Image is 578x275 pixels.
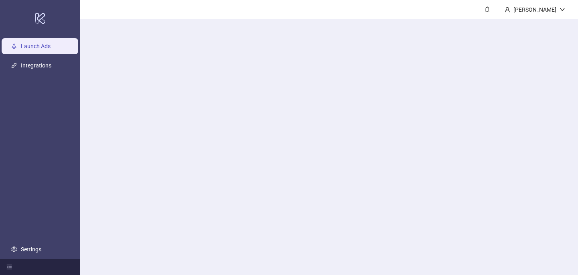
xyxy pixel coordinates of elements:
span: down [560,7,565,12]
span: user [505,7,510,12]
a: Integrations [21,62,51,69]
span: menu-fold [6,264,12,270]
span: bell [484,6,490,12]
div: [PERSON_NAME] [510,5,560,14]
a: Settings [21,246,41,253]
a: Launch Ads [21,43,51,49]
